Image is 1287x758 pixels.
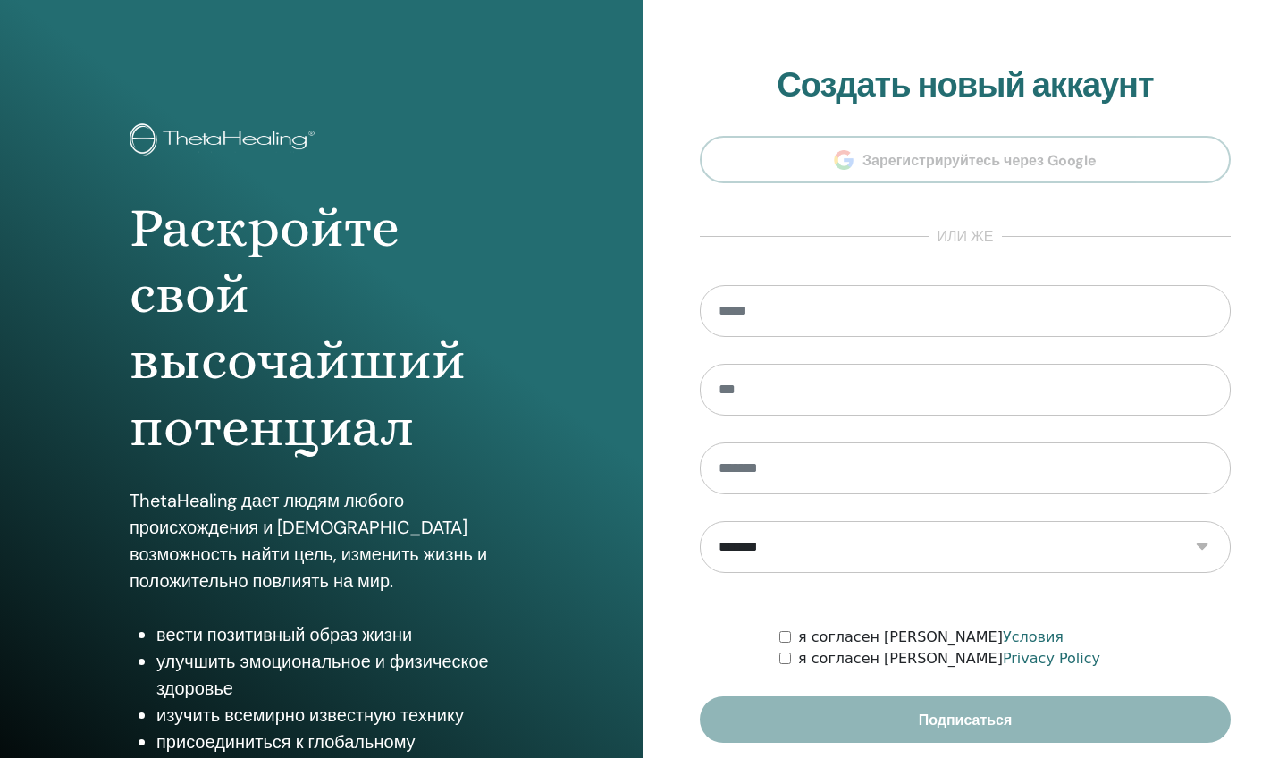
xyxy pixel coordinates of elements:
p: ThetaHealing дает людям любого происхождения и [DEMOGRAPHIC_DATA] возможность найти цель, изменит... [130,487,514,594]
span: или же [929,226,1003,248]
label: я согласен [PERSON_NAME] [798,627,1064,648]
h1: Раскройте свой высочайший потенциал [130,195,514,461]
li: вести позитивный образ жизни [156,621,514,648]
label: я согласен [PERSON_NAME] [798,648,1100,670]
a: Privacy Policy [1003,650,1100,667]
li: изучить всемирно известную технику [156,702,514,729]
h2: Создать новый аккаунт [700,65,1231,106]
a: Условия [1003,628,1064,645]
li: улучшить эмоциональное и физическое здоровье [156,648,514,702]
